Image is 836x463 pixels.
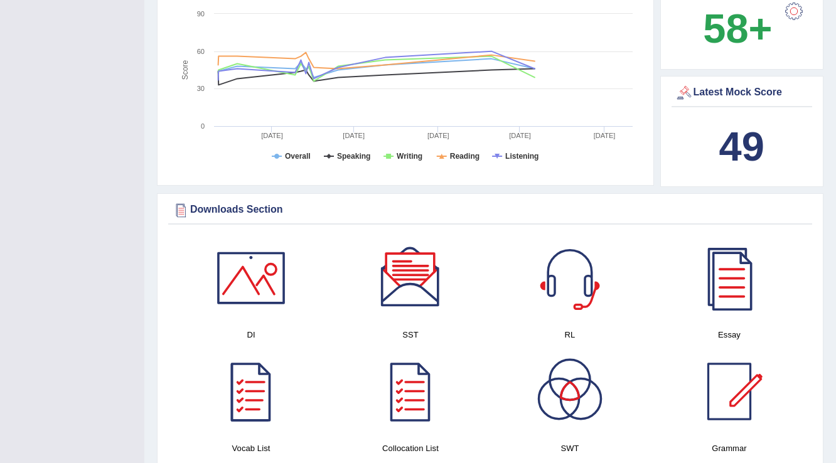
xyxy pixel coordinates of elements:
h4: SWT [496,442,643,455]
tspan: [DATE] [261,132,283,139]
h4: Grammar [656,442,803,455]
h4: Vocab List [178,442,324,455]
h4: Collocation List [337,442,484,455]
b: 49 [719,124,764,169]
tspan: Score [181,60,190,80]
tspan: [DATE] [343,132,365,139]
h4: DI [178,328,324,341]
tspan: [DATE] [594,132,616,139]
tspan: Speaking [337,152,370,161]
tspan: Writing [397,152,422,161]
tspan: [DATE] [427,132,449,139]
h4: SST [337,328,484,341]
b: 58+ [703,6,772,51]
tspan: [DATE] [509,132,531,139]
tspan: Overall [285,152,311,161]
text: 30 [197,85,205,92]
text: 90 [197,10,205,18]
tspan: Listening [505,152,539,161]
h4: RL [496,328,643,341]
tspan: Reading [450,152,480,161]
h4: Essay [656,328,803,341]
div: Latest Mock Score [675,83,810,102]
text: 0 [201,122,205,130]
text: 60 [197,48,205,55]
div: Downloads Section [171,201,809,220]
